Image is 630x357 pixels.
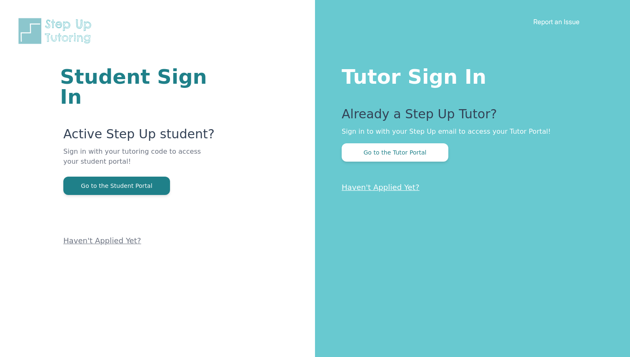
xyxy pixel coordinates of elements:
a: Report an Issue [533,17,580,26]
img: Step Up Tutoring horizontal logo [17,17,97,45]
a: Haven't Applied Yet? [342,183,420,192]
a: Go to the Tutor Portal [342,148,448,156]
h1: Tutor Sign In [342,63,597,87]
p: Sign in to with your Step Up email to access your Tutor Portal! [342,127,597,137]
a: Go to the Student Portal [63,182,170,190]
a: Haven't Applied Yet? [63,236,141,245]
p: Sign in with your tutoring code to access your student portal! [63,147,215,177]
button: Go to the Tutor Portal [342,143,448,162]
p: Active Step Up student? [63,127,215,147]
button: Go to the Student Portal [63,177,170,195]
p: Already a Step Up Tutor? [342,107,597,127]
h1: Student Sign In [60,67,215,107]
